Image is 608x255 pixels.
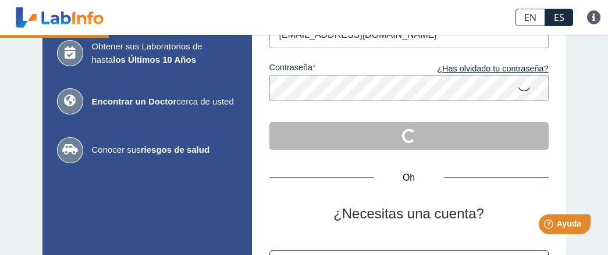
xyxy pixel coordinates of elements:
font: Oh [403,173,415,182]
font: contraseña [269,63,312,72]
a: ¿Has olvidado tu contraseña? [409,63,549,76]
font: los Últimos 10 Años [113,55,196,64]
font: EN [524,11,536,24]
font: Obtener sus Laboratorios de hasta [92,41,202,64]
font: riesgos de salud [141,145,209,155]
font: cerca de usted [176,96,233,106]
font: ES [554,11,564,24]
font: ¿Necesitas una cuenta? [333,206,484,221]
iframe: Lanzador de widgets de ayuda [504,210,595,242]
font: Conocer sus [92,145,141,155]
font: ¿Has olvidado tu contraseña? [437,64,548,73]
font: Encontrar un Doctor [92,96,177,106]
